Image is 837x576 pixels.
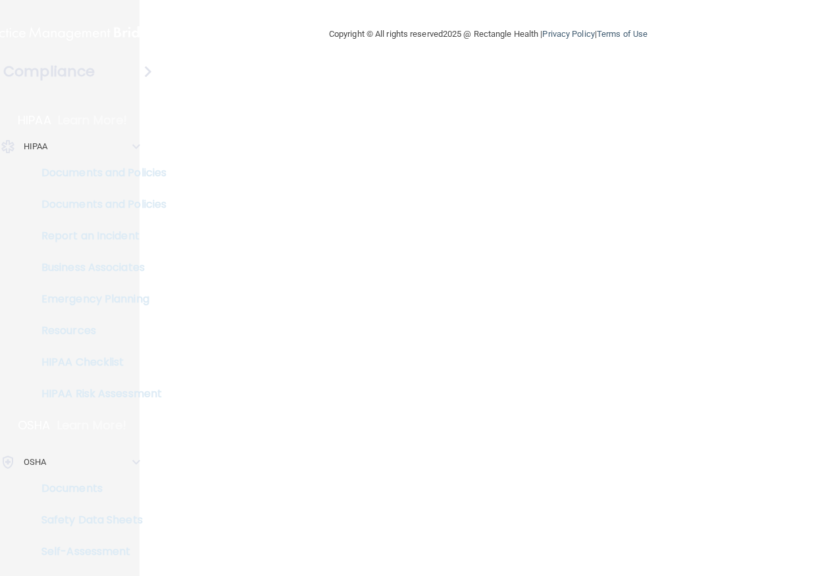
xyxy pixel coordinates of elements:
[248,13,728,55] div: Copyright © All rights reserved 2025 @ Rectangle Health | |
[9,482,188,495] p: Documents
[9,356,188,369] p: HIPAA Checklist
[9,514,188,527] p: Safety Data Sheets
[9,293,188,306] p: Emergency Planning
[9,545,188,558] p: Self-Assessment
[9,198,188,211] p: Documents and Policies
[597,29,647,39] a: Terms of Use
[9,387,188,400] p: HIPAA Risk Assessment
[24,139,48,155] p: HIPAA
[9,229,188,243] p: Report an Incident
[58,112,128,128] p: Learn More!
[18,112,51,128] p: HIPAA
[57,418,127,433] p: Learn More!
[18,418,51,433] p: OSHA
[24,454,46,470] p: OSHA
[542,29,594,39] a: Privacy Policy
[9,166,188,180] p: Documents and Policies
[9,261,188,274] p: Business Associates
[9,324,188,337] p: Resources
[3,62,95,81] h4: Compliance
